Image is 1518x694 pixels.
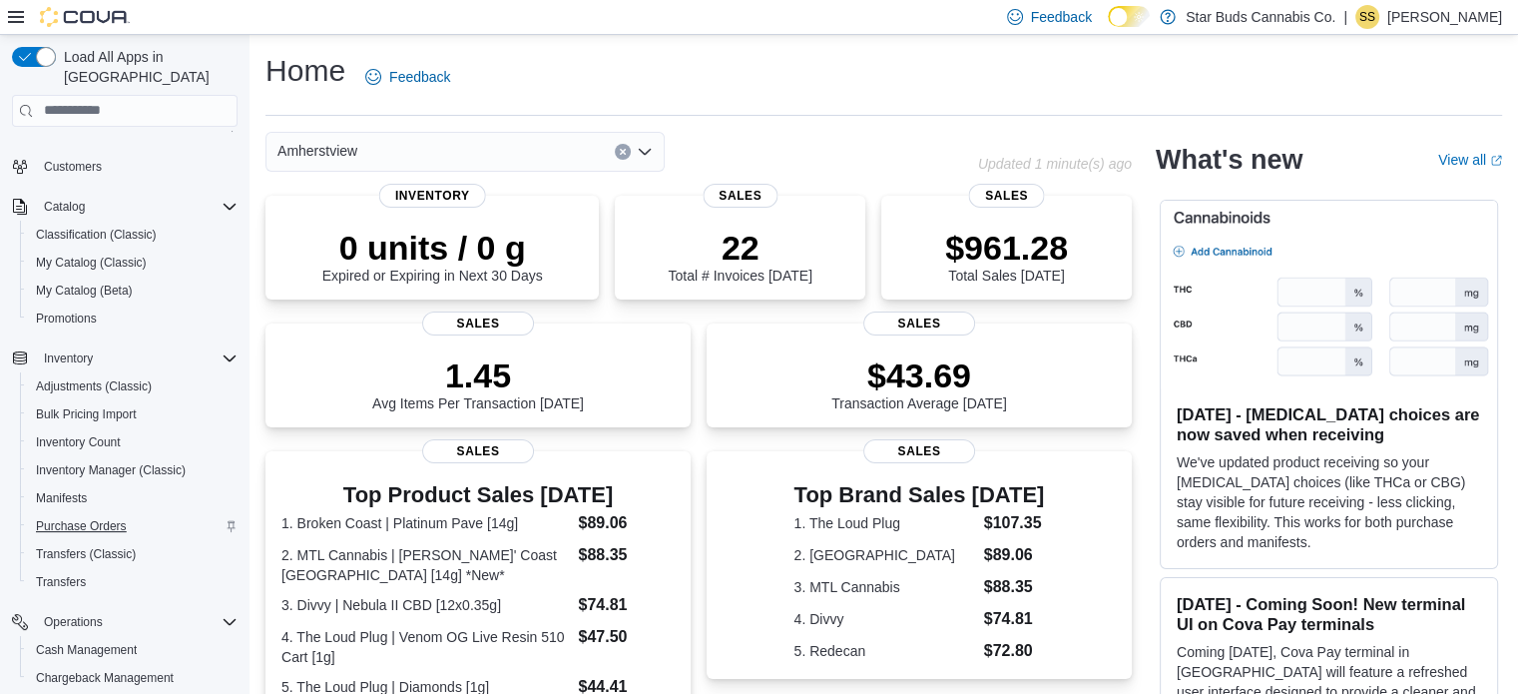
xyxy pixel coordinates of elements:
h3: Top Brand Sales [DATE] [794,483,1045,507]
a: Promotions [28,307,105,331]
dt: 2. [GEOGRAPHIC_DATA] [794,545,976,565]
svg: External link [1490,155,1502,167]
span: Operations [36,610,238,634]
h3: [DATE] - Coming Soon! New terminal UI on Cova Pay terminals [1177,594,1481,634]
span: Inventory [36,347,238,370]
a: My Catalog (Beta) [28,279,141,303]
span: My Catalog (Classic) [28,251,238,275]
p: [PERSON_NAME] [1387,5,1502,29]
button: Cash Management [20,636,246,664]
p: $961.28 [945,228,1068,268]
div: Expired or Expiring in Next 30 Days [322,228,543,284]
span: Sales [422,312,534,336]
span: Cash Management [28,638,238,662]
span: My Catalog (Beta) [28,279,238,303]
span: Inventory [379,184,486,208]
span: Transfers (Classic) [28,542,238,566]
h1: Home [265,51,345,91]
span: Feedback [389,67,450,87]
h3: Top Product Sales [DATE] [281,483,675,507]
span: Amherstview [277,139,357,163]
span: Catalog [36,195,238,219]
button: Chargeback Management [20,664,246,692]
span: Catalog [44,199,85,215]
span: Inventory [44,350,93,366]
dt: 5. Redecan [794,641,976,661]
h3: [DATE] - [MEDICAL_DATA] choices are now saved when receiving [1177,404,1481,444]
button: Clear input [615,144,631,160]
button: My Catalog (Beta) [20,277,246,305]
div: Avg Items Per Transaction [DATE] [372,355,584,411]
div: Sophia Schwertl [1355,5,1379,29]
div: Total # Invoices [DATE] [668,228,811,284]
button: Bulk Pricing Import [20,400,246,428]
button: Manifests [20,484,246,512]
dt: 1. Broken Coast | Platinum Pave [14g] [281,513,570,533]
button: Classification (Classic) [20,221,246,249]
a: Bulk Pricing Import [28,402,145,426]
span: Load All Apps in [GEOGRAPHIC_DATA] [56,47,238,87]
span: Dark Mode [1108,27,1109,28]
span: Operations [44,614,103,630]
a: Transfers [28,570,94,594]
span: Classification (Classic) [28,223,238,247]
span: Customers [44,159,102,175]
span: Chargeback Management [28,666,238,690]
button: Open list of options [637,144,653,160]
p: Updated 1 minute(s) ago [978,156,1132,172]
button: Customers [4,152,246,181]
dt: 3. MTL Cannabis [794,577,976,597]
dt: 3. Divvy | Nebula II CBD [12x0.35g] [281,595,570,615]
span: Promotions [28,307,238,331]
button: Catalog [36,195,93,219]
span: My Catalog (Beta) [36,283,133,299]
p: 22 [668,228,811,268]
span: Sales [422,439,534,463]
span: Transfers [28,570,238,594]
span: Classification (Classic) [36,227,157,243]
dd: $74.81 [984,607,1045,631]
span: Sales [969,184,1044,208]
button: Inventory [36,347,101,370]
span: My Catalog (Classic) [36,255,147,271]
span: Purchase Orders [36,518,127,534]
img: Cova [40,7,130,27]
span: Cash Management [36,642,137,658]
span: Manifests [36,490,87,506]
span: Purchase Orders [28,514,238,538]
button: Purchase Orders [20,512,246,540]
dt: 4. The Loud Plug | Venom OG Live Resin 510 Cart [1g] [281,627,570,667]
a: Inventory Count [28,430,129,454]
a: Purchase Orders [28,514,135,538]
button: Promotions [20,305,246,333]
span: Adjustments (Classic) [28,374,238,398]
a: Customers [36,155,110,179]
a: Chargeback Management [28,666,182,690]
span: Bulk Pricing Import [28,402,238,426]
a: Transfers (Classic) [28,542,144,566]
a: View allExternal link [1438,152,1502,168]
dd: $88.35 [984,575,1045,599]
dd: $107.35 [984,511,1045,535]
a: Feedback [357,57,458,97]
span: Transfers [36,574,86,590]
button: Transfers [20,568,246,596]
button: Catalog [4,193,246,221]
span: Sales [863,439,975,463]
span: Bulk Pricing Import [36,406,137,422]
span: Adjustments (Classic) [36,378,152,394]
dd: $88.35 [578,543,674,567]
dt: 2. MTL Cannabis | [PERSON_NAME]' Coast [GEOGRAPHIC_DATA] [14g] *New* [281,545,570,585]
a: My Catalog (Classic) [28,251,155,275]
dd: $89.06 [984,543,1045,567]
span: Inventory Count [36,434,121,450]
div: Transaction Average [DATE] [831,355,1007,411]
span: Inventory Manager (Classic) [36,462,186,478]
span: Sales [863,312,975,336]
a: Manifests [28,486,95,510]
button: Inventory Count [20,428,246,456]
button: Operations [36,610,111,634]
button: My Catalog (Classic) [20,249,246,277]
span: Inventory Count [28,430,238,454]
dd: $47.50 [578,625,674,649]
